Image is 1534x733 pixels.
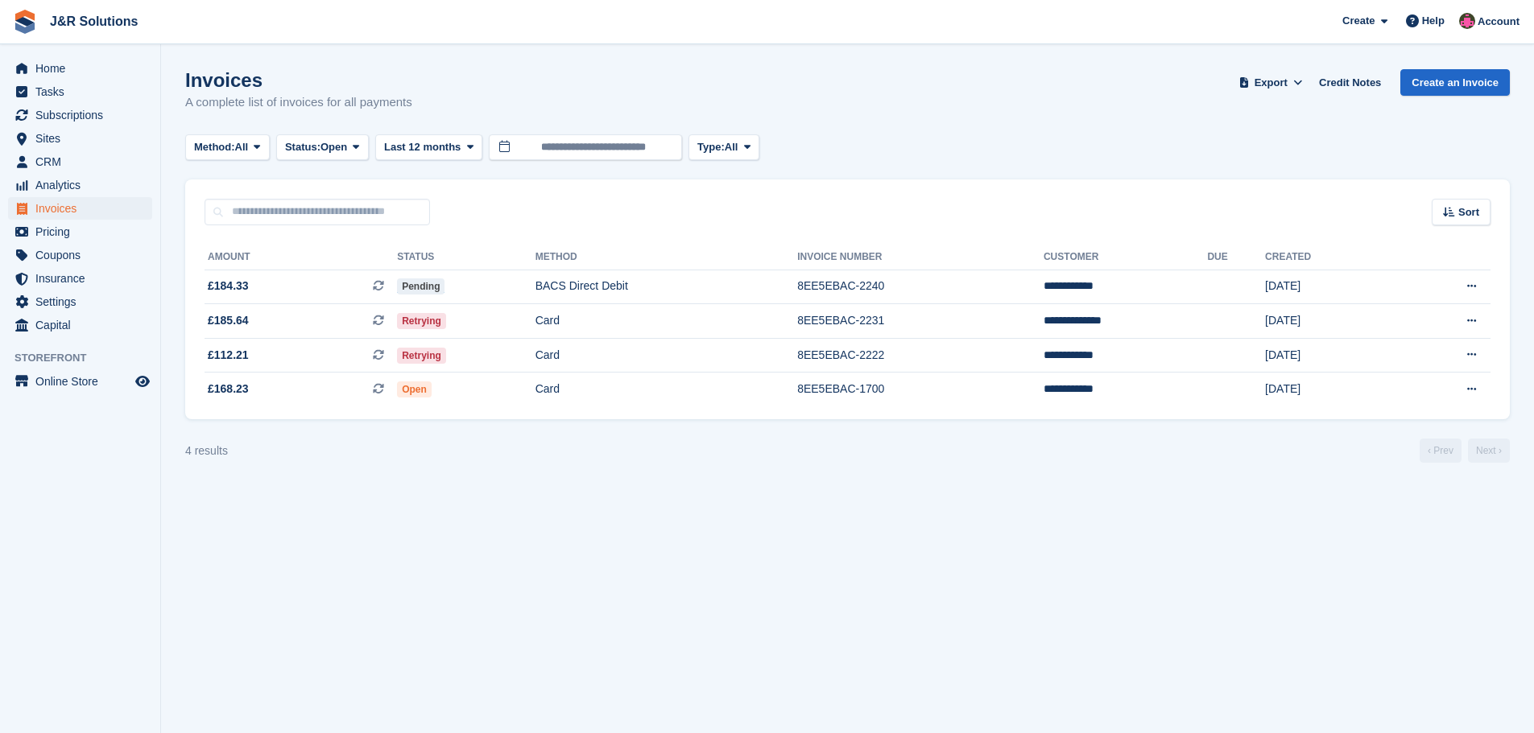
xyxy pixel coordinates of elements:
[725,139,738,155] span: All
[1400,69,1510,96] a: Create an Invoice
[35,104,132,126] span: Subscriptions
[8,244,152,266] a: menu
[535,304,797,339] td: Card
[35,244,132,266] span: Coupons
[8,290,152,313] a: menu
[397,245,535,270] th: Status
[208,312,249,329] span: £185.64
[1235,69,1306,96] button: Export
[1265,245,1395,270] th: Created
[208,278,249,294] span: £184.33
[185,134,270,161] button: Method: All
[1459,13,1475,29] img: Julie Morgan
[1255,75,1288,91] span: Export
[194,139,235,155] span: Method:
[397,381,432,397] span: Open
[35,267,132,290] span: Insurance
[797,373,1044,406] td: 8EE5EBAC-1700
[535,338,797,373] td: Card
[1044,245,1208,270] th: Customer
[8,104,152,126] a: menu
[208,347,249,364] span: £112.21
[35,57,132,80] span: Home
[1458,204,1479,220] span: Sort
[1265,270,1395,304] td: [DATE]
[133,372,152,391] a: Preview store
[43,8,144,35] a: J&R Solutions
[1468,439,1510,463] a: Next
[205,245,397,270] th: Amount
[185,443,228,459] div: 4 results
[13,10,37,34] img: stora-icon-8386f47178a22dfd0bd8f6a31ec36ba5ce8667c1dd55bd0f319d3a0aa187defe.svg
[535,245,797,270] th: Method
[185,69,412,91] h1: Invoices
[1478,14,1520,30] span: Account
[14,350,160,366] span: Storefront
[35,197,132,220] span: Invoices
[797,270,1044,304] td: 8EE5EBAC-2240
[8,267,152,290] a: menu
[8,197,152,220] a: menu
[8,220,152,243] a: menu
[35,127,132,150] span: Sites
[320,139,347,155] span: Open
[185,93,412,112] p: A complete list of invoices for all payments
[8,174,152,196] a: menu
[1265,373,1395,406] td: [DATE]
[35,80,132,103] span: Tasks
[397,348,446,364] span: Retrying
[35,370,132,393] span: Online Store
[35,290,132,313] span: Settings
[384,139,461,155] span: Last 12 months
[8,80,152,103] a: menu
[535,373,797,406] td: Card
[1265,338,1395,373] td: [DATE]
[285,139,320,155] span: Status:
[35,174,132,196] span: Analytics
[8,127,152,150] a: menu
[8,150,152,173] a: menu
[797,245,1044,270] th: Invoice Number
[235,139,249,155] span: All
[1313,69,1387,96] a: Credit Notes
[1342,13,1375,29] span: Create
[397,313,446,329] span: Retrying
[8,314,152,336] a: menu
[35,150,132,173] span: CRM
[1265,304,1395,339] td: [DATE]
[276,134,369,161] button: Status: Open
[35,220,132,243] span: Pricing
[35,314,132,336] span: Capital
[535,270,797,304] td: BACS Direct Debit
[1207,245,1265,270] th: Due
[1420,439,1462,463] a: Previous
[697,139,725,155] span: Type:
[8,57,152,80] a: menu
[208,381,249,397] span: £168.23
[1416,439,1513,463] nav: Page
[397,278,444,294] span: Pending
[797,338,1044,373] td: 8EE5EBAC-2222
[797,304,1044,339] td: 8EE5EBAC-2231
[8,370,152,393] a: menu
[688,134,759,161] button: Type: All
[1422,13,1445,29] span: Help
[375,134,482,161] button: Last 12 months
